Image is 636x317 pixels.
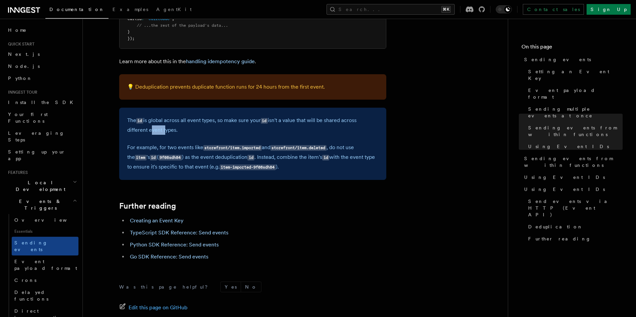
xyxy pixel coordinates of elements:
a: Delayed functions [12,286,78,305]
p: Learn more about this in the . [119,57,386,66]
a: Contact sales [523,4,584,15]
code: item-imported-9f08sdh84 [220,165,276,170]
a: Send events via HTTP (Event API) [525,195,623,221]
a: Go SDK Reference: Send events [130,253,208,260]
a: Install the SDK [5,96,78,108]
span: Local Development [5,179,73,193]
span: Events & Triggers [5,198,73,211]
span: Inngest tour [5,90,37,95]
code: storefront/item.imported [203,145,262,151]
a: handling idempotency guide [186,58,255,65]
span: Event payload format [14,259,77,271]
span: Delayed functions [14,290,48,302]
span: Crons [14,278,36,283]
a: Your first Functions [5,108,78,127]
span: Deduplication [528,223,583,230]
span: Next.js [8,51,40,57]
a: Edit this page on GitHub [119,303,188,312]
code: 9f08sdh84 [159,155,182,161]
span: Overview [14,217,83,223]
span: Python [8,76,32,81]
span: Further reading [528,235,591,242]
a: Node.js [5,60,78,72]
span: // ...the rest of the payload's data... [137,23,228,28]
a: Using Event IDs [521,183,623,195]
p: The is global across all event types, so make sure your isn't a value that will be shared across ... [127,116,378,135]
span: Send events via HTTP (Event API) [528,198,623,218]
span: Install the SDK [8,100,77,105]
button: Events & Triggers [5,195,78,214]
a: Sending events from within functions [525,122,623,140]
a: Leveraging Steps [5,127,78,146]
code: item [135,155,147,161]
a: AgentKit [152,2,196,18]
a: Python [5,72,78,84]
a: Deduplication [525,221,623,233]
a: Setting up your app [5,146,78,165]
span: Quick start [5,41,34,47]
a: Overview [12,214,78,226]
span: Home [8,27,27,33]
a: Using Event IDs [525,140,623,152]
code: id [136,118,143,124]
button: No [241,282,261,292]
a: Further reading [119,201,176,211]
span: Sending events [14,240,48,252]
span: Leveraging Steps [8,130,64,142]
p: 💡 Deduplication prevents duplicate function runs for 24 hours from the first event. [127,82,378,92]
span: Sending events from within functions [524,155,623,169]
code: storefront/item.deleted [270,145,327,151]
a: Using Event IDs [521,171,623,183]
a: Home [5,24,78,36]
a: Sending multiple events at once [525,103,623,122]
a: Examples [109,2,152,18]
p: For example, for two events like and , do not use the 's ( ) as the event deduplication . Instead... [127,143,378,172]
a: Creating an Event Key [130,217,184,224]
span: Essentials [12,226,78,237]
code: id [322,155,329,161]
a: Next.js [5,48,78,60]
button: Toggle dark mode [496,5,512,13]
a: Documentation [45,2,109,19]
span: Examples [113,7,148,12]
code: id [150,155,157,161]
button: Local Development [5,177,78,195]
span: Using Event IDs [528,143,609,150]
span: Node.js [8,64,40,69]
a: Setting an Event Key [525,66,623,84]
a: Sign Up [587,4,631,15]
a: Sending events [12,237,78,255]
kbd: ⌘K [441,6,451,13]
h4: On this page [521,43,623,54]
a: Sending events from within functions [521,152,623,171]
a: Event payload format [12,255,78,274]
span: }); [128,36,135,41]
a: Further reading [525,233,623,245]
p: Was this page helpful? [119,284,212,290]
a: TypeScript SDK Reference: Send events [130,229,228,236]
span: } [128,29,130,34]
span: Sending multiple events at once [528,106,623,119]
a: Crons [12,274,78,286]
span: AgentKit [156,7,192,12]
span: Features [5,170,28,175]
span: Event payload format [528,87,623,100]
a: Python SDK Reference: Send events [130,241,219,248]
span: Sending events from within functions [528,124,623,138]
a: Sending events [521,54,623,66]
span: Setting an Event Key [528,68,623,82]
span: Using Event IDs [524,174,605,181]
span: Setting up your app [8,149,65,161]
span: Edit this page on GitHub [129,303,188,312]
button: Yes [221,282,241,292]
span: Sending events [524,56,591,63]
span: Your first Functions [8,112,48,124]
span: Using Event IDs [524,186,605,193]
code: id [247,155,254,161]
span: Documentation [49,7,104,12]
button: Search...⌘K [327,4,455,15]
a: Event payload format [525,84,623,103]
code: id [261,118,268,124]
